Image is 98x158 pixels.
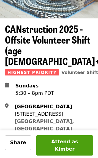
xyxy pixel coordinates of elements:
span: Highest Priority [5,69,59,75]
div: [STREET_ADDRESS] [15,110,88,118]
button: Share [5,135,31,150]
strong: Sundays [15,83,39,89]
i: calendar icon [5,82,9,88]
button: Attend as Kimber [36,135,93,156]
span: Share [10,140,26,145]
a: [GEOGRAPHIC_DATA], [GEOGRAPHIC_DATA] 97204 [15,118,74,139]
div: 5:30 – 8pm PDT [15,90,54,97]
strong: [GEOGRAPHIC_DATA] [15,104,72,110]
i: map-marker-alt icon [5,103,9,109]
